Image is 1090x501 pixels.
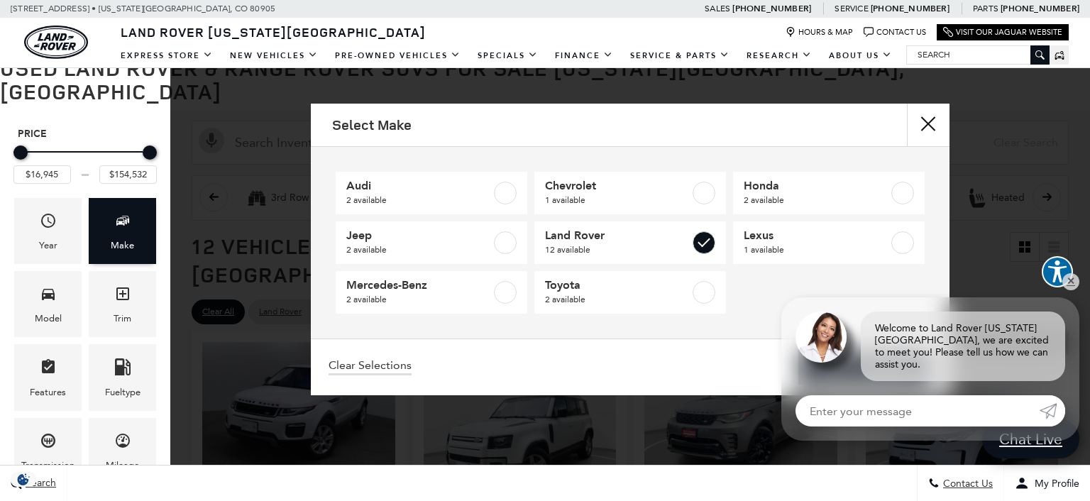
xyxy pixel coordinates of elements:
[622,43,738,68] a: Service & Parts
[40,282,57,311] span: Model
[13,141,157,184] div: Price
[732,3,811,14] a: [PHONE_NUMBER]
[114,282,131,311] span: Trim
[738,43,820,68] a: Research
[89,418,156,484] div: MileageMileage
[861,312,1065,381] div: Welcome to Land Rover [US_STATE][GEOGRAPHIC_DATA], we are excited to meet you! Please tell us how...
[7,472,40,487] img: Opt-Out Icon
[221,43,326,68] a: New Vehicles
[14,271,82,337] div: ModelModel
[18,128,153,141] h5: Price
[21,458,75,473] div: Transmission
[326,43,469,68] a: Pre-Owned Vehicles
[111,238,134,253] div: Make
[346,229,491,243] span: Jeep
[40,429,57,458] span: Transmission
[336,221,527,264] a: Jeep2 available
[114,209,131,238] span: Make
[1001,3,1079,14] a: [PHONE_NUMBER]
[864,27,926,38] a: Contact Us
[114,429,131,458] span: Mileage
[13,145,28,160] div: Minimum Price
[545,229,690,243] span: Land Rover
[1042,256,1073,287] button: Explore your accessibility options
[907,104,949,146] button: close
[106,458,139,473] div: Mileage
[907,46,1049,63] input: Search
[796,395,1040,426] input: Enter your message
[346,243,491,257] span: 2 available
[744,243,888,257] span: 1 available
[336,271,527,314] a: Mercedes-Benz2 available
[796,312,847,363] img: Agent profile photo
[40,209,57,238] span: Year
[534,172,726,214] a: Chevrolet1 available
[744,229,888,243] span: Lexus
[705,4,730,13] span: Sales
[545,193,690,207] span: 1 available
[940,478,993,490] span: Contact Us
[744,179,888,193] span: Honda
[733,172,925,214] a: Honda2 available
[786,27,853,38] a: Hours & Map
[39,238,57,253] div: Year
[336,172,527,214] a: Audi2 available
[744,193,888,207] span: 2 available
[14,198,82,264] div: YearYear
[24,26,88,59] a: land-rover
[89,271,156,337] div: TrimTrim
[7,472,40,487] section: Click to Open Cookie Consent Modal
[89,198,156,264] div: MakeMake
[545,243,690,257] span: 12 available
[14,418,82,484] div: TransmissionTransmission
[30,385,66,400] div: Features
[973,4,998,13] span: Parts
[13,165,71,184] input: Minimum
[1004,466,1090,501] button: Open user profile menu
[469,43,546,68] a: Specials
[112,23,434,40] a: Land Rover [US_STATE][GEOGRAPHIC_DATA]
[89,344,156,410] div: FueltypeFueltype
[943,27,1062,38] a: Visit Our Jaguar Website
[121,23,426,40] span: Land Rover [US_STATE][GEOGRAPHIC_DATA]
[346,292,491,307] span: 2 available
[1029,478,1079,490] span: My Profile
[40,355,57,384] span: Features
[112,43,221,68] a: EXPRESS STORE
[346,193,491,207] span: 2 available
[733,221,925,264] a: Lexus1 available
[105,385,141,400] div: Fueltype
[346,179,491,193] span: Audi
[820,43,901,68] a: About Us
[534,271,726,314] a: Toyota2 available
[346,278,491,292] span: Mercedes-Benz
[329,358,412,375] a: Clear Selections
[143,145,157,160] div: Maximum Price
[14,344,82,410] div: FeaturesFeatures
[545,292,690,307] span: 2 available
[114,311,131,326] div: Trim
[534,221,726,264] a: Land Rover12 available
[11,4,275,13] a: [STREET_ADDRESS] • [US_STATE][GEOGRAPHIC_DATA], CO 80905
[546,43,622,68] a: Finance
[114,355,131,384] span: Fueltype
[835,4,868,13] span: Service
[545,278,690,292] span: Toyota
[35,311,62,326] div: Model
[332,117,412,133] h2: Select Make
[99,165,157,184] input: Maximum
[1040,395,1065,426] a: Submit
[871,3,949,14] a: [PHONE_NUMBER]
[24,26,88,59] img: Land Rover
[1042,256,1073,290] aside: Accessibility Help Desk
[112,43,901,68] nav: Main Navigation
[545,179,690,193] span: Chevrolet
